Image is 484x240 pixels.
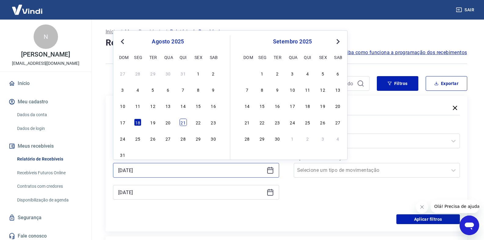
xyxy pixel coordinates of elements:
[106,37,467,49] h4: Relatório de Recebíveis
[7,211,84,224] a: Segurança
[164,135,172,142] div: Choose quarta-feira, 27 de agosto de 2025
[119,54,126,61] div: dom
[118,69,218,159] div: month 2025-08
[274,119,281,126] div: Choose terça-feira, 23 de setembro de 2025
[319,135,326,142] div: Choose sexta-feira, 3 de outubro de 2025
[118,188,264,197] input: Data final
[119,119,126,126] div: Choose domingo, 17 de agosto de 2025
[119,102,126,109] div: Choose domingo, 10 de agosto de 2025
[149,135,157,142] div: Choose terça-feira, 26 de agosto de 2025
[149,151,157,158] div: Choose terça-feira, 2 de setembro de 2025
[243,135,251,142] div: Choose domingo, 28 de setembro de 2025
[258,135,266,142] div: Choose segunda-feira, 29 de setembro de 2025
[416,201,428,213] iframe: Fechar mensagem
[106,28,118,35] a: Início
[210,151,217,158] div: Choose sábado, 6 de setembro de 2025
[377,76,418,91] button: Filtros
[210,70,217,77] div: Choose sábado, 2 de agosto de 2025
[258,119,266,126] div: Choose segunda-feira, 22 de setembro de 2025
[119,38,126,45] button: Previous Month
[289,54,296,61] div: qua
[258,86,266,93] div: Choose segunda-feira, 8 de setembro de 2025
[195,70,202,77] div: Choose sexta-feira, 1 de agosto de 2025
[195,102,202,109] div: Choose sexta-feira, 15 de agosto de 2025
[195,135,202,142] div: Choose sexta-feira, 29 de agosto de 2025
[274,70,281,77] div: Choose terça-feira, 2 de setembro de 2025
[396,214,460,224] button: Aplicar filtros
[164,102,172,109] div: Choose quarta-feira, 13 de agosto de 2025
[426,76,467,91] button: Exportar
[455,4,477,16] button: Sair
[334,70,341,77] div: Choose sábado, 6 de setembro de 2025
[15,194,84,206] a: Disponibilização de agenda
[319,86,326,93] div: Choose sexta-feira, 12 de setembro de 2025
[164,70,172,77] div: Choose quarta-feira, 30 de julho de 2025
[134,54,141,61] div: seg
[431,200,479,213] iframe: Mensagem da empresa
[289,86,296,93] div: Choose quarta-feira, 10 de setembro de 2025
[334,38,342,45] button: Next Month
[149,70,157,77] div: Choose terça-feira, 29 de julho de 2025
[149,86,157,93] div: Choose terça-feira, 5 de agosto de 2025
[210,102,217,109] div: Choose sábado, 16 de agosto de 2025
[134,102,141,109] div: Choose segunda-feira, 11 de agosto de 2025
[195,54,202,61] div: sex
[170,28,223,35] p: Relatório de Recebíveis
[180,54,187,61] div: qui
[180,119,187,126] div: Choose quinta-feira, 21 de agosto de 2025
[180,151,187,158] div: Choose quinta-feira, 4 de setembro de 2025
[120,28,122,35] p: /
[164,119,172,126] div: Choose quarta-feira, 20 de agosto de 2025
[295,154,459,162] label: Tipo de Movimentação
[304,54,311,61] div: qui
[334,102,341,109] div: Choose sábado, 20 de setembro de 2025
[164,54,172,61] div: qua
[243,119,251,126] div: Choose domingo, 21 de setembro de 2025
[134,119,141,126] div: Choose segunda-feira, 18 de agosto de 2025
[12,60,79,67] p: [EMAIL_ADDRESS][DOMAIN_NAME]
[210,135,217,142] div: Choose sábado, 30 de agosto de 2025
[15,153,84,165] a: Relatório de Recebíveis
[7,139,84,153] button: Meus recebíveis
[304,119,311,126] div: Choose quinta-feira, 25 de setembro de 2025
[289,119,296,126] div: Choose quarta-feira, 24 de setembro de 2025
[304,135,311,142] div: Choose quinta-feira, 2 de outubro de 2025
[180,70,187,77] div: Choose quinta-feira, 31 de julho de 2025
[34,24,58,49] div: N
[242,69,342,143] div: month 2025-09
[289,102,296,109] div: Choose quarta-feira, 17 de setembro de 2025
[119,70,126,77] div: Choose domingo, 27 de julho de 2025
[334,135,341,142] div: Choose sábado, 4 de outubro de 2025
[134,70,141,77] div: Choose segunda-feira, 28 de julho de 2025
[289,70,296,77] div: Choose quarta-feira, 3 de setembro de 2025
[319,54,326,61] div: sex
[341,49,467,56] a: Saiba como funciona a programação dos recebimentos
[210,86,217,93] div: Choose sábado, 9 de agosto de 2025
[7,95,84,109] button: Meu cadastro
[195,119,202,126] div: Choose sexta-feira, 22 de agosto de 2025
[134,151,141,158] div: Choose segunda-feira, 1 de setembro de 2025
[243,86,251,93] div: Choose domingo, 7 de setembro de 2025
[334,119,341,126] div: Choose sábado, 27 de setembro de 2025
[118,38,218,45] div: agosto 2025
[243,102,251,109] div: Choose domingo, 14 de setembro de 2025
[258,102,266,109] div: Choose segunda-feira, 15 de setembro de 2025
[125,28,163,35] p: Meus Recebíveis
[149,54,157,61] div: ter
[15,122,84,135] a: Dados de login
[119,86,126,93] div: Choose domingo, 3 de agosto de 2025
[210,54,217,61] div: sab
[180,86,187,93] div: Choose quinta-feira, 7 de agosto de 2025
[134,135,141,142] div: Choose segunda-feira, 25 de agosto de 2025
[210,119,217,126] div: Choose sábado, 23 de agosto de 2025
[274,102,281,109] div: Choose terça-feira, 16 de setembro de 2025
[134,86,141,93] div: Choose segunda-feira, 4 de agosto de 2025
[334,86,341,93] div: Choose sábado, 13 de setembro de 2025
[289,135,296,142] div: Choose quarta-feira, 1 de outubro de 2025
[118,166,264,175] input: Data inicial
[242,38,342,45] div: setembro 2025
[319,70,326,77] div: Choose sexta-feira, 5 de setembro de 2025
[15,109,84,121] a: Dados da conta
